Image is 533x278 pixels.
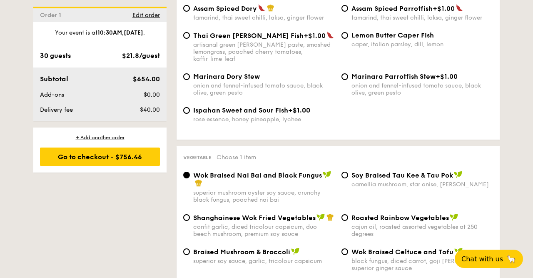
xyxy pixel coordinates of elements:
[183,5,190,12] input: Assam Spiced Dorytamarind, thai sweet chilli, laksa, ginger flower
[40,134,160,141] div: + Add another order
[183,214,190,221] input: Shanghainese Wok Fried Vegetablesconfit garlic, diced tricolour capsicum, duo beech mushroom, pre...
[351,258,493,272] div: black fungus, diced carrot, goji [PERSON_NAME], superior ginger sauce
[341,248,348,255] input: Wok Braised Celtuce and Tofublack fungus, diced carrot, goji [PERSON_NAME], superior ginger sauce
[351,31,434,39] span: Lemon Butter Caper Fish
[267,4,274,12] img: icon-chef-hat.a58ddaea.svg
[351,248,453,256] span: Wok Braised Celtuce and Tofu
[454,248,463,255] img: icon-vegan.f8ff3823.svg
[316,213,325,221] img: icon-vegan.f8ff3823.svg
[193,248,290,256] span: Braised Mushroom & Broccoli
[124,29,143,36] strong: [DATE]
[351,214,449,222] span: Roasted Rainbow Vegetables
[193,223,335,238] div: confit garlic, diced tricolour capsicum, duo beech mushroom, premium soy sauce
[193,171,322,179] span: Wok Braised Nai Bai and Black Fungus
[291,248,299,255] img: icon-vegan.f8ff3823.svg
[132,12,160,19] span: Edit order
[183,172,190,178] input: Wok Braised Nai Bai and Black Fungussuperior mushroom oyster soy sauce, crunchy black fungus, poa...
[341,214,348,221] input: Roasted Rainbow Vegetablescajun oil, roasted assorted vegetables at 250 degrees
[454,171,462,178] img: icon-vegan.f8ff3823.svg
[304,32,326,40] span: +$1.00
[40,148,160,166] div: Go to checkout - $756.46
[456,4,463,12] img: icon-spicy.37a8142b.svg
[455,250,523,268] button: Chat with us🦙
[450,213,458,221] img: icon-vegan.f8ff3823.svg
[140,106,160,113] span: $40.00
[193,106,288,114] span: Ispahan Sweet and Sour Fish
[193,214,316,222] span: Shanghainese Wok Fried Vegetables
[341,73,348,80] input: Marinara Parrotfish Stew+$1.00onion and fennel-infused tomato sauce, black olive, green pesto
[323,171,331,178] img: icon-vegan.f8ff3823.svg
[193,116,335,123] div: rose essence, honey pineapple, lychee
[351,223,493,238] div: cajun oil, roasted assorted vegetables at 250 degrees
[506,254,516,264] span: 🦙
[183,248,190,255] input: Braised Mushroom & Broccolisuperior soy sauce, garlic, tricolour capsicum
[97,29,122,36] strong: 10:30AM
[351,181,493,188] div: camellia mushroom, star anise, [PERSON_NAME]
[40,91,64,98] span: Add-ons
[433,5,455,13] span: +$1.00
[183,107,190,114] input: Ispahan Sweet and Sour Fish+$1.00rose essence, honey pineapple, lychee
[351,5,433,13] span: Assam Spiced Parrotfish
[193,189,335,203] div: superior mushroom oyster soy sauce, crunchy black fungus, poached nai bai
[40,12,65,19] span: Order 1
[193,14,335,21] div: tamarind, thai sweet chilli, laksa, ginger flower
[341,5,348,12] input: Assam Spiced Parrotfish+$1.00tamarind, thai sweet chilli, laksa, ginger flower
[144,91,160,98] span: $0.00
[351,73,436,80] span: Marinara Parrotfish Stew
[193,32,304,40] span: Thai Green [PERSON_NAME] Fish
[217,154,256,161] span: Choose 1 item
[195,179,202,187] img: icon-chef-hat.a58ddaea.svg
[326,31,334,39] img: icon-spicy.37a8142b.svg
[40,51,71,61] div: 30 guests
[122,51,160,61] div: $21.8/guest
[326,213,334,221] img: icon-chef-hat.a58ddaea.svg
[183,32,190,39] input: Thai Green [PERSON_NAME] Fish+$1.00artisanal green [PERSON_NAME] paste, smashed lemongrass, poach...
[40,106,73,113] span: Delivery fee
[193,73,260,80] span: Marinara Dory Stew
[341,172,348,178] input: ⁠Soy Braised Tau Kee & Tau Pokcamellia mushroom, star anise, [PERSON_NAME]
[258,4,265,12] img: icon-spicy.37a8142b.svg
[133,75,160,83] span: $654.00
[193,41,335,63] div: artisanal green [PERSON_NAME] paste, smashed lemongrass, poached cherry tomatoes, kaffir lime leaf
[351,171,453,179] span: ⁠Soy Braised Tau Kee & Tau Pok
[351,14,493,21] div: tamarind, thai sweet chilli, laksa, ginger flower
[193,258,335,265] div: superior soy sauce, garlic, tricolour capsicum
[461,255,503,263] span: Chat with us
[351,41,493,48] div: caper, italian parsley, dill, lemon
[193,82,335,96] div: onion and fennel-infused tomato sauce, black olive, green pesto
[351,82,493,96] div: onion and fennel-infused tomato sauce, black olive, green pesto
[288,106,310,114] span: +$1.00
[341,32,348,39] input: Lemon Butter Caper Fishcaper, italian parsley, dill, lemon
[40,75,68,83] span: Subtotal
[193,5,257,13] span: Assam Spiced Dory
[436,73,458,80] span: +$1.00
[183,155,212,160] span: Vegetable
[183,73,190,80] input: Marinara Dory Stewonion and fennel-infused tomato sauce, black olive, green pesto
[40,29,160,44] div: Your event is at , .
